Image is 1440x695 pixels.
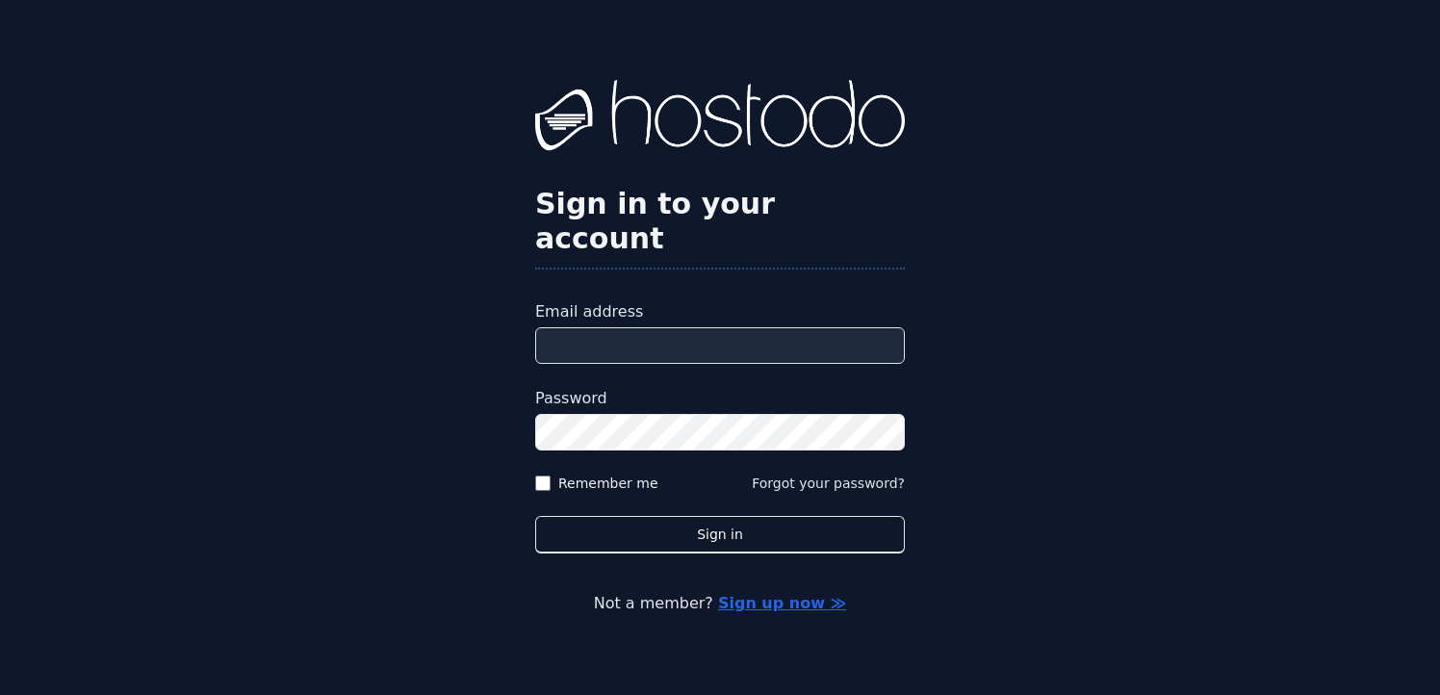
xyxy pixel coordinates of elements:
a: Sign up now ≫ [718,594,846,612]
label: Email address [535,300,905,323]
label: Remember me [558,474,658,493]
h2: Sign in to your account [535,187,905,256]
img: Hostodo [535,80,905,157]
label: Password [535,387,905,410]
p: Not a member? [92,592,1348,615]
button: Sign in [535,516,905,553]
button: Forgot your password? [752,474,905,493]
